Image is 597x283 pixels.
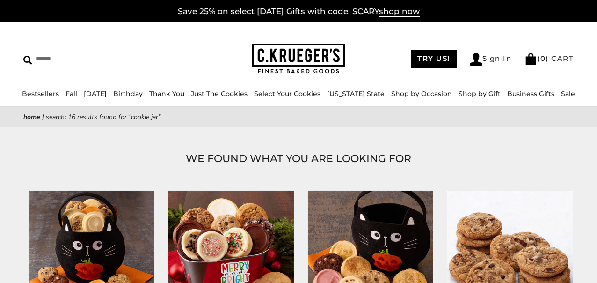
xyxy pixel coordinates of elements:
[540,54,546,63] span: 0
[37,150,560,167] h1: WE FOUND WHAT YOU ARE LOOKING FOR
[23,56,32,65] img: Search
[470,53,512,66] a: Sign In
[379,7,420,17] span: shop now
[254,89,320,98] a: Select Your Cookies
[391,89,452,98] a: Shop by Occasion
[524,53,537,65] img: Bag
[252,44,345,74] img: C.KRUEGER'S
[66,89,77,98] a: Fall
[178,7,420,17] a: Save 25% on select [DATE] Gifts with code: SCARYshop now
[524,54,574,63] a: (0) CART
[149,89,184,98] a: Thank You
[561,89,575,98] a: Sale
[507,89,554,98] a: Business Gifts
[411,50,457,68] a: TRY US!
[470,53,482,66] img: Account
[23,112,574,122] nav: breadcrumbs
[23,112,40,121] a: Home
[191,89,248,98] a: Just The Cookies
[327,89,385,98] a: [US_STATE] State
[113,89,143,98] a: Birthday
[23,52,150,66] input: Search
[84,89,107,98] a: [DATE]
[42,112,44,121] span: |
[22,89,59,98] a: Bestsellers
[459,89,501,98] a: Shop by Gift
[46,112,160,121] span: Search: 16 results found for "cookie jar"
